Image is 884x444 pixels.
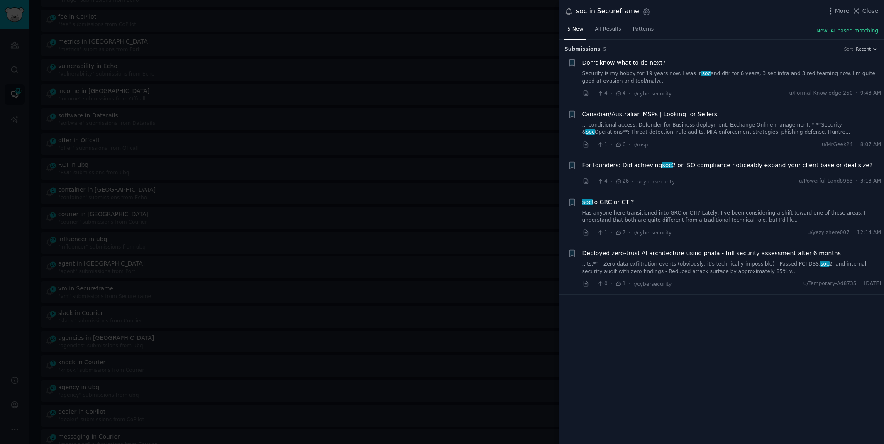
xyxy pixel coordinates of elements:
span: · [610,228,612,237]
span: 5 [603,46,606,51]
a: Canadian/Australian MSPs | Looking for Sellers [582,110,718,119]
span: u/Temporary-Ad8735 [803,280,857,288]
span: u/MrGeek24 [822,141,853,149]
span: r/cybersecurity [633,91,672,97]
span: to GRC or CTI? [582,198,634,207]
span: r/cybersecurity [637,179,675,185]
span: · [852,229,854,237]
span: u/Powerful-Land8963 [799,178,853,185]
span: · [629,89,630,98]
button: More [826,7,850,15]
span: 4 [597,90,607,97]
span: · [592,228,594,237]
span: · [856,141,857,149]
span: · [860,280,861,288]
span: For founders: Did achieving 2 or ISO compliance noticeably expand your client base or deal size? [582,161,873,170]
div: soc in Secureframe [576,6,639,17]
span: soc [662,162,673,168]
span: soc [701,71,711,76]
span: soc [820,261,830,267]
div: Sort [844,46,853,52]
span: soc [585,129,595,135]
span: Recent [856,46,871,52]
button: Recent [856,46,878,52]
a: 5 New [564,23,586,40]
span: Submission s [564,46,601,53]
span: 1 [615,280,625,288]
span: · [629,140,630,149]
a: Patterns [630,23,657,40]
span: r/cybersecurity [633,230,672,236]
span: · [592,140,594,149]
a: Has anyone here transitioned into GRC or CTI? Lately, I’ve been considering a shift toward one of... [582,210,882,224]
a: Don't know what to do next? [582,59,666,67]
span: 26 [615,178,629,185]
span: 8:07 AM [860,141,881,149]
span: · [592,89,594,98]
span: More [835,7,850,15]
a: Deployed zero-trust AI architecture using phala - full security assessment after 6 months [582,249,841,258]
span: soc [581,199,593,205]
a: socto GRC or CTI? [582,198,634,207]
span: 6 [615,141,625,149]
span: u/Formal-Knowledge-250 [789,90,853,97]
a: For founders: Did achievingsoc2 or ISO compliance noticeably expand your client base or deal size? [582,161,873,170]
span: 3:13 AM [860,178,881,185]
span: 4 [597,178,607,185]
span: 4 [615,90,625,97]
a: Security is my hobby for 19 years now. I was insocand dfir for 6 years, 3 sec infra and 3 red tea... [582,70,882,85]
span: · [592,280,594,288]
span: · [856,90,857,97]
span: · [610,140,612,149]
span: 9:43 AM [860,90,881,97]
a: ... conditional access, Defender for Business deployment, Exchange Online management. * **Securit... [582,122,882,136]
span: · [629,280,630,288]
span: All Results [595,26,621,33]
span: 0 [597,280,607,288]
span: 1 [597,141,607,149]
button: New: AI-based matching [816,27,878,35]
span: · [610,280,612,288]
span: 7 [615,229,625,237]
button: Close [852,7,878,15]
a: All Results [592,23,624,40]
span: · [856,178,857,185]
a: ...ts:** - Zero data exfiltration events (obviously, it's technically impossible) - Passed PCI DS... [582,261,882,275]
span: 12:14 AM [857,229,881,237]
span: Close [862,7,878,15]
span: r/cybersecurity [633,281,672,287]
span: Patterns [633,26,654,33]
span: · [629,228,630,237]
span: r/msp [633,142,648,148]
span: 1 [597,229,607,237]
span: u/yezyizhere007 [808,229,850,237]
span: · [592,177,594,186]
span: [DATE] [864,280,881,288]
span: 5 New [567,26,583,33]
span: · [632,177,633,186]
span: · [610,177,612,186]
span: · [610,89,612,98]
